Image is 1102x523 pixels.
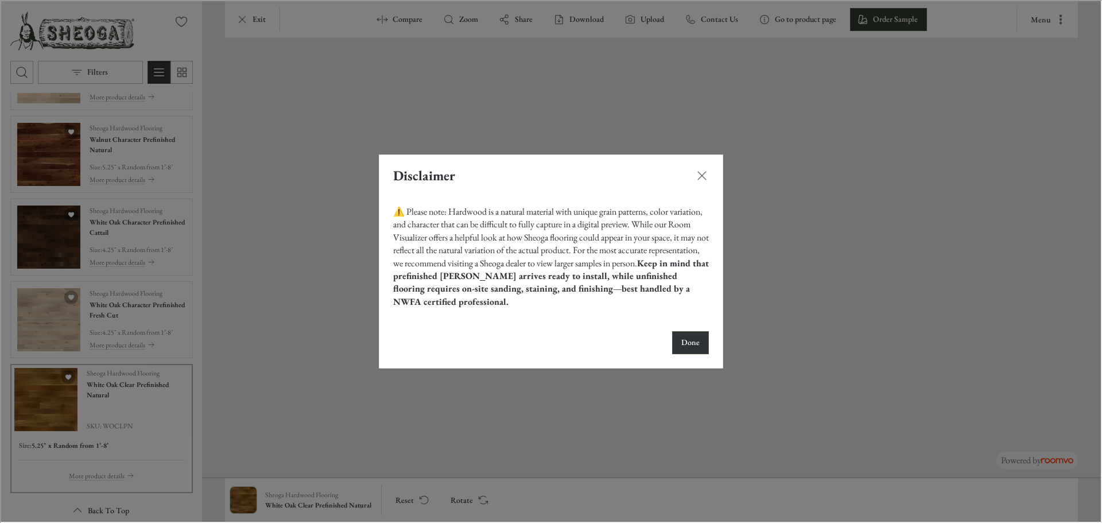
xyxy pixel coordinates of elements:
[378,195,721,316] div: ⚠️ Please note: Hardwood is a natural material with unique grain patterns, color variation, and c...
[680,336,699,347] p: Done
[671,330,708,353] button: Done
[392,166,454,183] label: Disclaimer
[392,256,708,307] b: Keep in mind that prefinished [PERSON_NAME] arrives ready to install, while unfinished flooring r...
[689,163,712,186] button: Close dialog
